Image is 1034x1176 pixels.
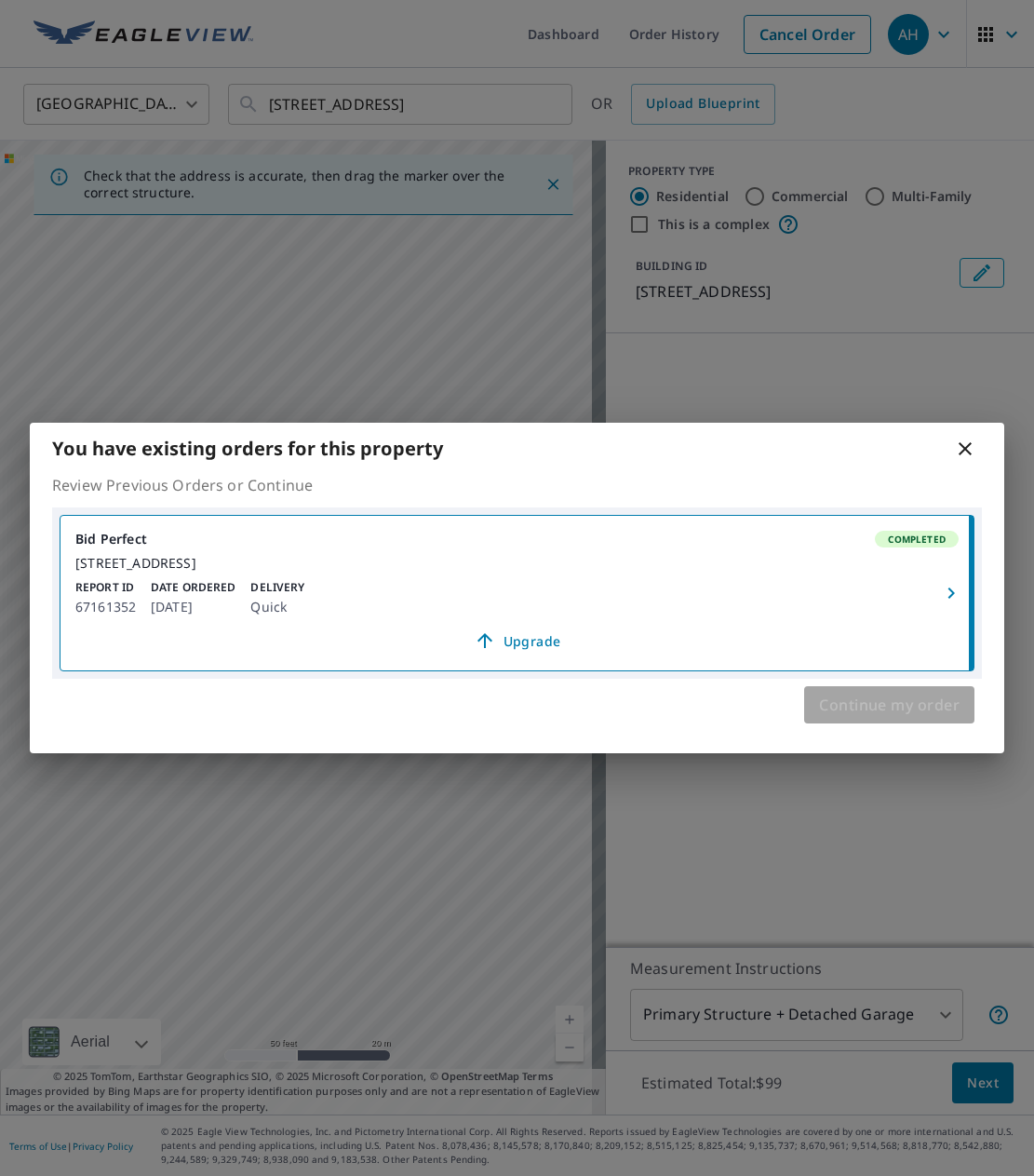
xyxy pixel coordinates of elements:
b: You have existing orders for this property [52,436,443,461]
p: Date Ordered [151,579,235,596]
p: Delivery [250,579,304,596]
p: [DATE] [151,596,235,618]
span: Upgrade [87,629,947,652]
a: Bid PerfectCompleted[STREET_ADDRESS]Report ID67161352Date Ordered[DATE]DeliveryQuickUpgrade [60,516,974,670]
div: [STREET_ADDRESS] [75,555,959,572]
span: Completed [877,533,957,546]
p: Report ID [75,579,136,596]
p: Review Previous Orders or Continue [52,474,982,496]
div: Bid Perfect [75,531,959,547]
p: 67161352 [75,596,136,618]
span: Continue my order [819,692,960,718]
button: Continue my order [804,686,974,723]
p: Quick [250,596,304,618]
a: Upgrade [75,626,959,656]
